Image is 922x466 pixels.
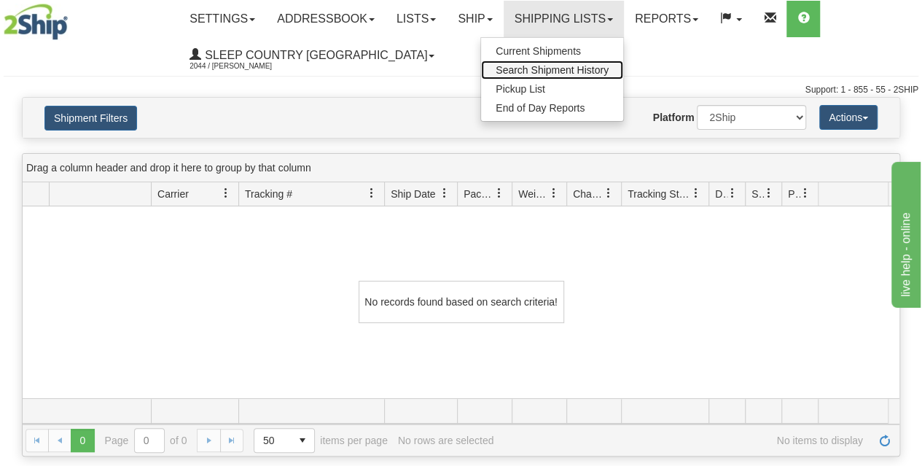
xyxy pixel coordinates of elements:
[254,428,315,453] span: Page sizes drop down
[481,98,623,117] a: End of Day Reports
[653,110,695,125] label: Platform
[573,187,603,201] span: Charge
[44,106,137,131] button: Shipment Filters
[11,9,135,26] div: live help - online
[518,187,549,201] span: Weight
[391,187,435,201] span: Ship Date
[496,102,585,114] span: End of Day Reports
[715,187,727,201] span: Delivery Status
[788,187,800,201] span: Pickup Status
[105,428,187,453] span: Page of 0
[496,45,581,57] span: Current Shipments
[201,49,427,61] span: Sleep Country [GEOGRAPHIC_DATA]
[684,181,708,206] a: Tracking Status filter column settings
[628,187,691,201] span: Tracking Status
[432,181,457,206] a: Ship Date filter column settings
[447,1,503,37] a: Ship
[157,187,189,201] span: Carrier
[190,59,299,74] span: 2044 / [PERSON_NAME]
[254,428,388,453] span: items per page
[23,154,899,182] div: grid grouping header
[504,1,624,37] a: Shipping lists
[720,181,745,206] a: Delivery Status filter column settings
[179,37,445,74] a: Sleep Country [GEOGRAPHIC_DATA] 2044 / [PERSON_NAME]
[291,429,314,452] span: select
[596,181,621,206] a: Charge filter column settings
[481,79,623,98] a: Pickup List
[4,4,68,40] img: logo2044.jpg
[496,64,609,76] span: Search Shipment History
[481,42,623,61] a: Current Shipments
[873,429,896,452] a: Refresh
[751,187,764,201] span: Shipment Issues
[481,61,623,79] a: Search Shipment History
[266,1,386,37] a: Addressbook
[819,105,878,130] button: Actions
[359,181,384,206] a: Tracking # filter column settings
[487,181,512,206] a: Packages filter column settings
[214,181,238,206] a: Carrier filter column settings
[464,187,494,201] span: Packages
[757,181,781,206] a: Shipment Issues filter column settings
[245,187,292,201] span: Tracking #
[386,1,447,37] a: Lists
[542,181,566,206] a: Weight filter column settings
[4,84,918,96] div: Support: 1 - 855 - 55 - 2SHIP
[793,181,818,206] a: Pickup Status filter column settings
[504,435,863,446] span: No items to display
[359,281,564,323] div: No records found based on search criteria!
[263,433,282,448] span: 50
[71,429,94,452] span: Page 0
[496,83,545,95] span: Pickup List
[179,1,266,37] a: Settings
[624,1,709,37] a: Reports
[398,435,494,446] div: No rows are selected
[888,158,921,307] iframe: chat widget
